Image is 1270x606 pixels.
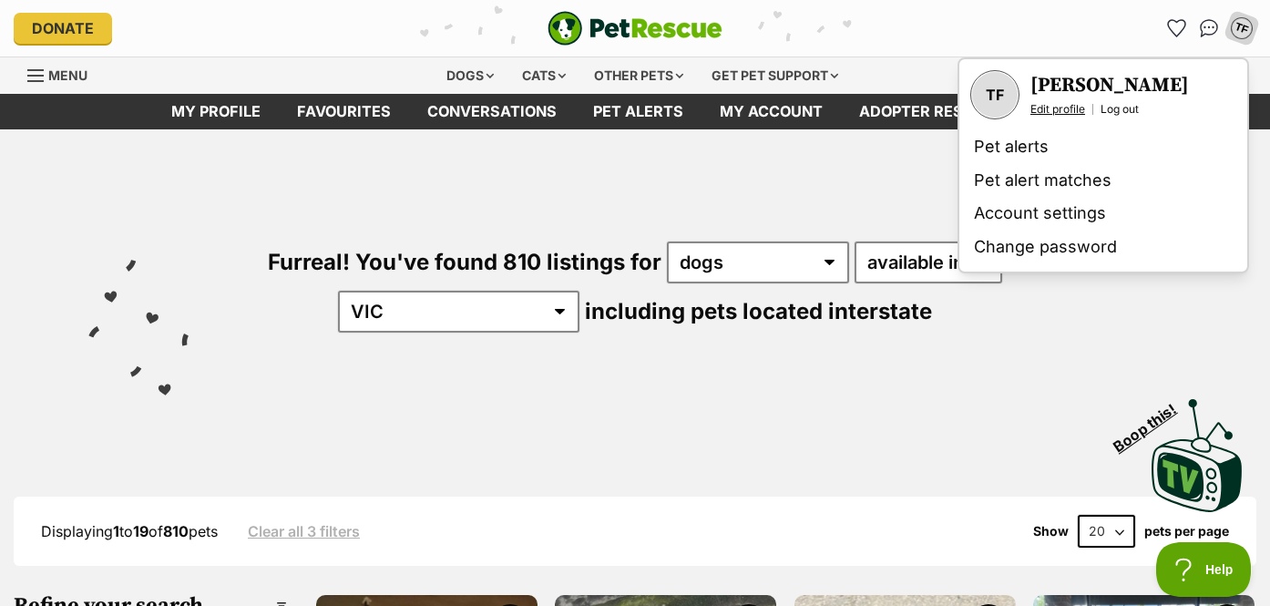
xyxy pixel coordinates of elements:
[702,94,841,129] a: My account
[409,94,575,129] a: conversations
[1033,524,1069,539] span: Show
[153,94,279,129] a: My profile
[1162,14,1256,43] ul: Account quick links
[1162,14,1191,43] a: Favourites
[48,67,87,83] span: Menu
[967,231,1240,264] a: Change password
[967,197,1240,231] a: Account settings
[972,72,1018,118] div: TF
[1030,102,1085,117] a: Edit profile
[1101,102,1139,117] a: Log out
[1224,9,1261,46] button: My account
[575,94,702,129] a: Pet alerts
[585,298,932,324] span: including pets located interstate
[699,57,851,94] div: Get pet support
[548,11,722,46] a: PetRescue
[967,164,1240,198] a: Pet alert matches
[14,13,112,44] a: Donate
[133,522,149,540] strong: 19
[1144,524,1229,539] label: pets per page
[113,522,119,540] strong: 1
[548,11,722,46] img: logo-e224e6f780fb5917bec1dbf3a21bbac754714ae5b6737aabdf751b685950b380.svg
[581,57,696,94] div: Other pets
[1152,383,1243,516] a: Boop this!
[970,70,1019,119] a: Your profile
[268,249,661,275] span: Furreal! You've found 810 listings for
[1156,542,1252,597] iframe: Help Scout Beacon - Open
[1194,14,1224,43] a: Conversations
[967,130,1240,164] a: Pet alerts
[163,522,189,540] strong: 810
[641,5,658,22] img: info.svg
[1030,73,1189,98] a: Your profile
[27,57,100,90] a: Menu
[279,94,409,129] a: Favourites
[434,57,507,94] div: Dogs
[1230,16,1254,40] div: TF
[841,94,1043,129] a: Adopter resources
[509,57,579,94] div: Cats
[1152,399,1243,512] img: PetRescue TV logo
[41,522,218,540] span: Displaying to of pets
[248,523,360,539] a: Clear all 3 filters
[1200,19,1219,37] img: chat-41dd97257d64d25036548639549fe6c8038ab92f7586957e7f3b1b290dea8141.svg
[1111,389,1194,455] span: Boop this!
[1030,73,1189,98] h3: [PERSON_NAME]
